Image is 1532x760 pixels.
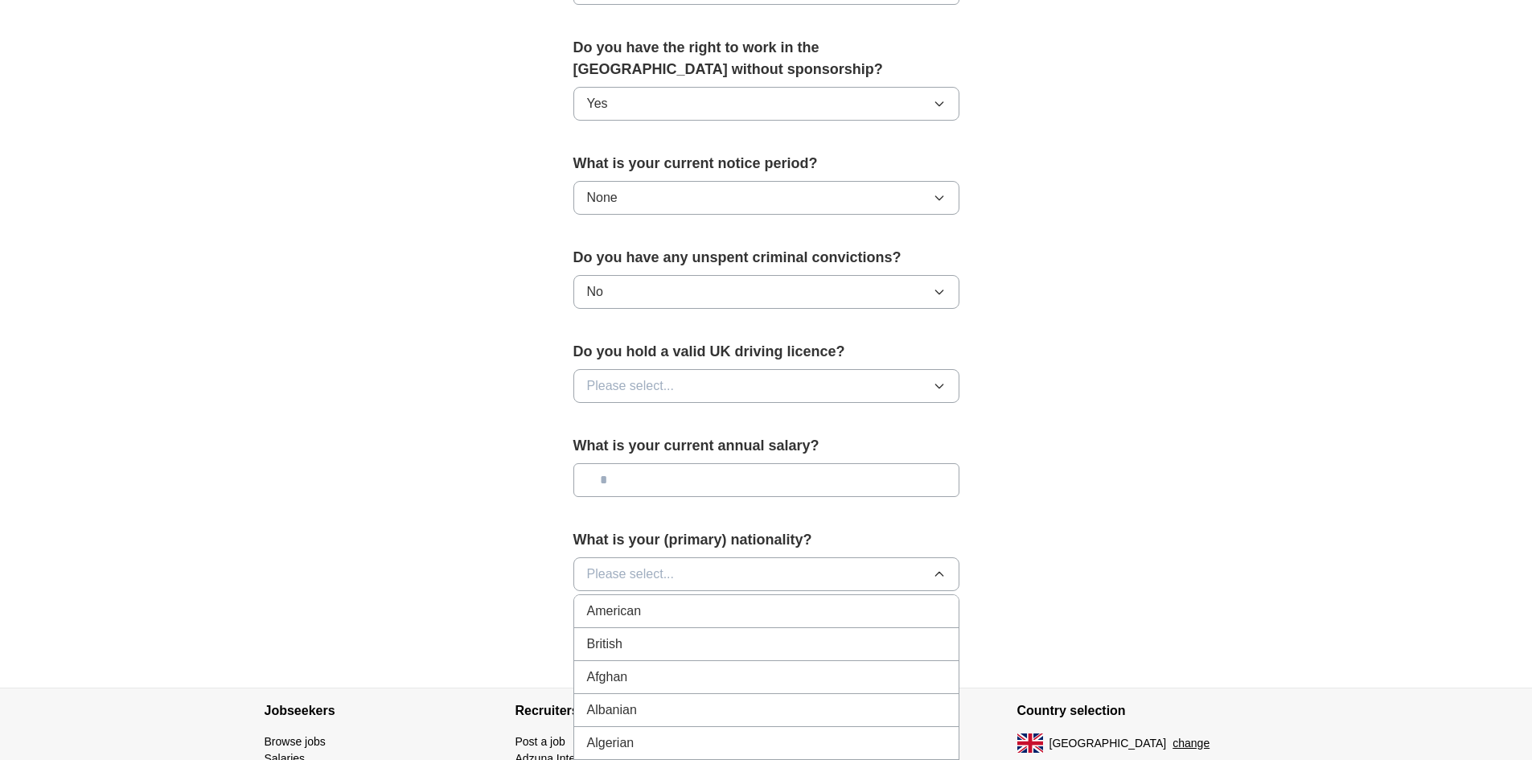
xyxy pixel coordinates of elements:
span: Algerian [587,733,635,753]
label: What is your (primary) nationality? [573,529,959,551]
button: None [573,181,959,215]
label: Do you hold a valid UK driving licence? [573,341,959,363]
button: Yes [573,87,959,121]
button: Please select... [573,369,959,403]
label: Do you have any unspent criminal convictions? [573,247,959,269]
button: change [1173,735,1210,752]
label: What is your current notice period? [573,153,959,175]
span: Please select... [587,376,675,396]
span: [GEOGRAPHIC_DATA] [1049,735,1167,752]
span: None [587,188,618,207]
img: UK flag [1017,733,1043,753]
button: No [573,275,959,309]
span: Yes [587,94,608,113]
a: Browse jobs [265,735,326,748]
span: Please select... [587,565,675,584]
span: British [587,635,622,654]
span: Afghan [587,668,628,687]
label: What is your current annual salary? [573,435,959,457]
button: Please select... [573,557,959,591]
h4: Country selection [1017,688,1268,733]
span: No [587,282,603,302]
span: Albanian [587,700,637,720]
a: Post a job [515,735,565,748]
label: Do you have the right to work in the [GEOGRAPHIC_DATA] without sponsorship? [573,37,959,80]
span: American [587,602,642,621]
